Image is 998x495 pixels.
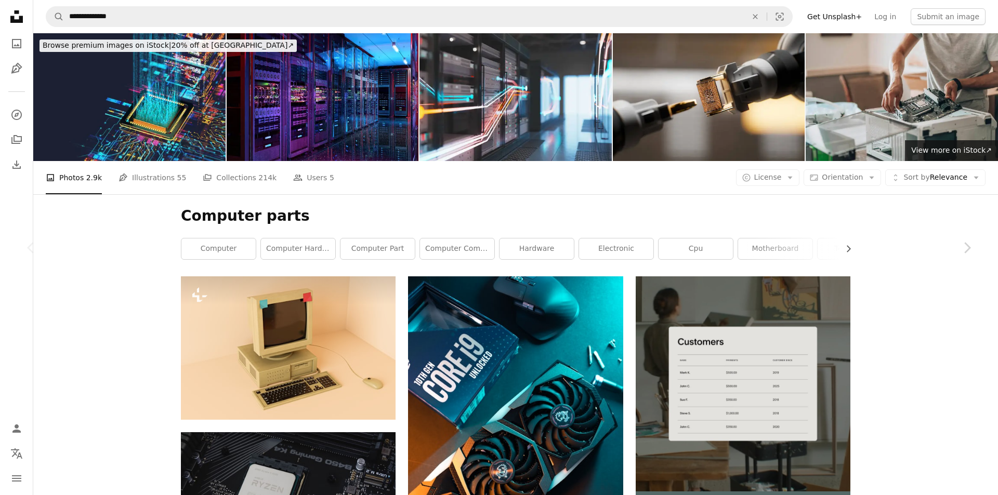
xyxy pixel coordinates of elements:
[227,33,419,161] img: Data center server racks. IT modern hardware server room, data storage center, database informati...
[801,8,868,25] a: Get Unsplash+
[659,238,733,259] a: cpu
[822,173,863,181] span: Orientation
[408,463,623,472] a: black and white round ornament
[806,33,998,161] img: Tech Tactician: Meticulously assembling components, hands guide the central hub of processing pow...
[6,58,27,79] a: Illustrations
[177,172,187,183] span: 55
[744,7,767,26] button: Clear
[903,172,967,183] span: Relevance
[6,418,27,439] a: Log in / Sign up
[33,33,303,58] a: Browse premium images on iStock|20% off at [GEOGRAPHIC_DATA]↗
[885,169,986,186] button: Sort byRelevance
[903,173,929,181] span: Sort by
[6,468,27,489] button: Menu
[43,41,171,49] span: Browse premium images on iStock |
[6,104,27,125] a: Explore
[911,8,986,25] button: Submit an image
[181,276,396,419] img: an old computer with a keyboard and mouse
[419,33,612,161] img: Server room background
[936,198,998,298] a: Next
[181,207,850,225] h1: Computer parts
[43,41,294,49] span: 20% off at [GEOGRAPHIC_DATA] ↗
[46,7,64,26] button: Search Unsplash
[258,172,277,183] span: 214k
[738,238,812,259] a: motherboard
[181,343,396,353] a: an old computer with a keyboard and mouse
[613,33,805,161] img: Robotic arm giving a CPU to another robot
[340,238,415,259] a: computer part
[911,146,992,154] span: View more on iStock ↗
[203,161,277,194] a: Collections 214k
[293,161,334,194] a: Users 5
[754,173,782,181] span: License
[46,6,793,27] form: Find visuals sitewide
[261,238,335,259] a: computer hardware
[905,140,998,161] a: View more on iStock↗
[868,8,902,25] a: Log in
[6,443,27,464] button: Language
[6,33,27,54] a: Photos
[579,238,653,259] a: electronic
[839,238,850,259] button: scroll list to the right
[804,169,881,186] button: Orientation
[767,7,792,26] button: Visual search
[330,172,334,183] span: 5
[736,169,800,186] button: License
[818,238,892,259] a: technology
[6,154,27,175] a: Download History
[500,238,574,259] a: hardware
[181,238,256,259] a: computer
[33,33,226,161] img: Artificial Intelligence, concept CPU - quantum computing
[6,129,27,150] a: Collections
[119,161,186,194] a: Illustrations 55
[420,238,494,259] a: computer components
[636,276,850,491] img: file-1747939376688-baf9a4a454ffimage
